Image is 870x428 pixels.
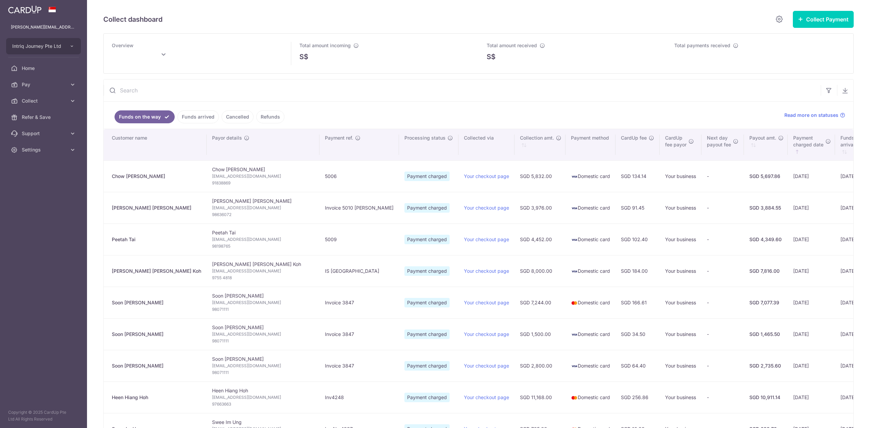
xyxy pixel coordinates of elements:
td: SGD 64.40 [615,350,660,381]
div: Heen Hiang Hoh [112,394,201,401]
a: Funds arrived [177,110,219,123]
span: [EMAIL_ADDRESS][DOMAIN_NAME] [212,268,314,274]
span: [EMAIL_ADDRESS][DOMAIN_NAME] [212,173,314,180]
td: Invoice 3847 [319,318,399,350]
img: mastercard-sm-87a3fd1e0bddd137fecb07648320f44c262e2538e7db6024463105ddbc961eb2.png [571,300,578,306]
td: [DATE] [788,160,835,192]
span: 98071111 [212,369,314,376]
span: [EMAIL_ADDRESS][DOMAIN_NAME] [212,362,314,369]
td: [DATE] [788,350,835,381]
span: Home [22,65,67,72]
th: Paymentcharged date : activate to sort column ascending [788,129,835,160]
span: 91838869 [212,180,314,186]
span: Payment charged date [793,135,823,148]
td: [DATE] [788,318,835,350]
th: CardUpfee payor [660,129,701,160]
img: visa-sm-192604c4577d2d35970c8ed26b86981c2741ebd56154ab54ad91a526f0f24972.png [571,268,578,275]
span: [EMAIL_ADDRESS][DOMAIN_NAME] [212,204,314,211]
img: visa-sm-192604c4577d2d35970c8ed26b86981c2741ebd56154ab54ad91a526f0f24972.png [571,331,578,338]
td: - [701,255,744,287]
span: Total payments received [674,42,730,48]
td: Peetah Tai [207,224,319,255]
td: Your business [660,255,701,287]
img: visa-sm-192604c4577d2d35970c8ed26b86981c2741ebd56154ab54ad91a526f0f24972.png [571,236,578,243]
td: Domestic card [565,192,615,224]
a: Your checkout page [464,300,509,305]
td: Your business [660,224,701,255]
span: Processing status [404,135,446,141]
button: Collect Payment [793,11,854,28]
span: S$ [299,52,308,62]
span: Payment charged [404,172,450,181]
span: CardUp fee [621,135,647,141]
span: 98198765 [212,243,314,250]
div: SGD 7,816.00 [749,268,782,274]
td: SGD 5,832.00 [515,160,565,192]
td: Domestic card [565,287,615,318]
td: [DATE] [788,192,835,224]
td: Soon [PERSON_NAME] [207,287,319,318]
th: Next daypayout fee [701,129,744,160]
td: [DATE] [788,381,835,413]
td: SGD 1,500.00 [515,318,565,350]
span: Pay [22,81,67,88]
span: Payout amt. [749,135,776,141]
span: Payment charged [404,203,450,213]
td: Your business [660,318,701,350]
td: SGD 91.45 [615,192,660,224]
span: Funds arrival date [840,135,866,148]
td: [PERSON_NAME] [PERSON_NAME] Koh [207,255,319,287]
img: mastercard-sm-87a3fd1e0bddd137fecb07648320f44c262e2538e7db6024463105ddbc961eb2.png [571,394,578,401]
div: Chow [PERSON_NAME] [112,173,201,180]
div: SGD 4,349.60 [749,236,782,243]
span: [EMAIL_ADDRESS][DOMAIN_NAME] [212,299,314,306]
img: visa-sm-192604c4577d2d35970c8ed26b86981c2741ebd56154ab54ad91a526f0f24972.png [571,363,578,370]
td: Domestic card [565,318,615,350]
a: Your checkout page [464,363,509,369]
td: SGD 166.61 [615,287,660,318]
td: - [701,381,744,413]
span: Next day payout fee [707,135,731,148]
span: Payment charged [404,361,450,371]
span: Payment charged [404,329,450,339]
td: [DATE] [788,224,835,255]
a: Your checkout page [464,394,509,400]
input: Search [104,79,821,101]
span: Collection amt. [520,135,554,141]
td: Chow [PERSON_NAME] [207,160,319,192]
td: Your business [660,160,701,192]
td: [PERSON_NAME] [PERSON_NAME] [207,192,319,224]
td: Domestic card [565,381,615,413]
td: Domestic card [565,255,615,287]
td: SGD 11,168.00 [515,381,565,413]
th: CardUp fee [615,129,660,160]
span: Support [22,130,67,137]
h5: Collect dashboard [103,14,162,25]
td: Domestic card [565,350,615,381]
span: Payment charged [404,235,450,244]
div: [PERSON_NAME] [PERSON_NAME] [112,204,201,211]
td: Your business [660,192,701,224]
div: Soon [PERSON_NAME] [112,299,201,306]
td: Soon [PERSON_NAME] [207,318,319,350]
th: Payor details [207,129,319,160]
span: 98071111 [212,338,314,344]
span: Read more on statuses [784,112,838,119]
span: Total amount received [487,42,537,48]
td: Heen Hiang Hoh [207,381,319,413]
td: Your business [660,287,701,318]
a: Funds on the way [115,110,175,123]
span: Collect [22,97,67,104]
div: SGD 5,697.86 [749,173,782,180]
th: Payout amt. : activate to sort column ascending [744,129,788,160]
td: SGD 34.50 [615,318,660,350]
img: visa-sm-192604c4577d2d35970c8ed26b86981c2741ebd56154ab54ad91a526f0f24972.png [571,173,578,180]
span: CardUp fee payor [665,135,686,148]
span: Refer & Save [22,114,67,121]
th: Customer name [104,129,207,160]
span: [EMAIL_ADDRESS][DOMAIN_NAME] [212,331,314,338]
div: SGD 10,911.14 [749,394,782,401]
td: SGD 4,452.00 [515,224,565,255]
td: 5006 [319,160,399,192]
span: 9755 4818 [212,274,314,281]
